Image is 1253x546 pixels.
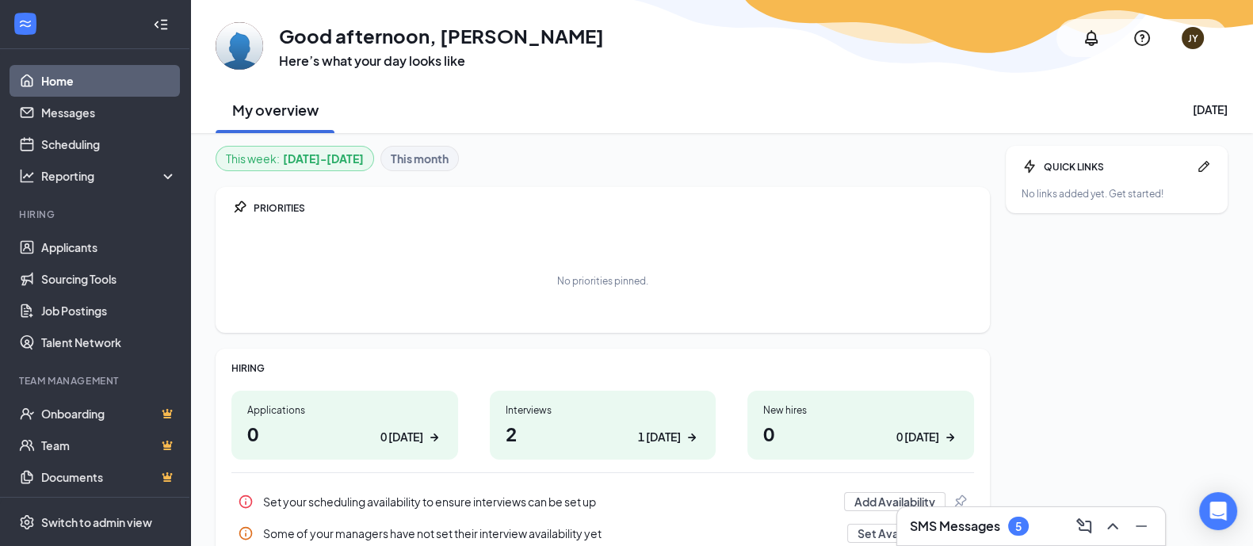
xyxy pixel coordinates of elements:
div: JY [1188,32,1198,45]
a: TeamCrown [41,430,177,461]
a: Job Postings [41,295,177,326]
h2: My overview [232,100,319,120]
svg: ChevronUp [1103,517,1122,536]
h1: Good afternoon, [PERSON_NAME] [279,22,604,49]
svg: ComposeMessage [1075,517,1094,536]
svg: Pin [231,200,247,216]
div: Open Intercom Messenger [1199,492,1237,530]
h1: 0 [247,420,442,447]
a: OnboardingCrown [41,398,177,430]
a: Sourcing Tools [41,263,177,295]
svg: Pen [1196,158,1212,174]
svg: QuestionInfo [1133,29,1152,48]
svg: ArrowRight [684,430,700,445]
div: Reporting [41,168,178,184]
div: HIRING [231,361,974,375]
b: [DATE] - [DATE] [283,150,364,167]
div: 0 [DATE] [896,429,939,445]
div: Hiring [19,208,174,221]
div: Interviews [506,403,701,417]
svg: Info [238,494,254,510]
svg: ArrowRight [942,430,958,445]
svg: WorkstreamLogo [17,16,33,32]
div: No priorities pinned. [557,274,648,288]
div: 5 [1015,520,1022,533]
div: Team Management [19,374,174,388]
a: Talent Network [41,326,177,358]
div: Applications [247,403,442,417]
h1: 0 [763,420,958,447]
a: Messages [41,97,177,128]
button: Add Availability [844,492,945,511]
svg: Minimize [1132,517,1151,536]
a: Applicants [41,231,177,263]
a: New hires00 [DATE]ArrowRight [747,391,974,460]
div: No links added yet. Get started! [1022,187,1212,200]
a: Scheduling [41,128,177,160]
a: Home [41,65,177,97]
b: This month [391,150,449,167]
button: Minimize [1127,514,1152,539]
div: Set your scheduling availability to ensure interviews can be set up [231,486,974,517]
svg: Bolt [1022,158,1037,174]
svg: Analysis [19,168,35,184]
h3: SMS Messages [910,517,1000,535]
div: Switch to admin view [41,514,152,530]
img: Justin Young [216,22,263,70]
a: InfoSet your scheduling availability to ensure interviews can be set upAdd AvailabilityPin [231,486,974,517]
svg: ArrowRight [426,430,442,445]
div: New hires [763,403,958,417]
a: Interviews21 [DATE]ArrowRight [490,391,716,460]
div: 1 [DATE] [638,429,681,445]
svg: Info [238,525,254,541]
a: Applications00 [DATE]ArrowRight [231,391,458,460]
button: ComposeMessage [1070,514,1095,539]
svg: Collapse [153,17,169,32]
a: DocumentsCrown [41,461,177,493]
a: SurveysCrown [41,493,177,525]
div: [DATE] [1193,101,1228,117]
div: Some of your managers have not set their interview availability yet [263,525,838,541]
div: Set your scheduling availability to ensure interviews can be set up [263,494,835,510]
button: Set Availability [847,524,945,543]
div: This week : [226,150,364,167]
h3: Here’s what your day looks like [279,52,604,70]
div: 0 [DATE] [380,429,423,445]
svg: Pin [952,494,968,510]
div: PRIORITIES [254,201,974,215]
svg: Notifications [1082,29,1101,48]
div: QUICK LINKS [1044,160,1190,174]
h1: 2 [506,420,701,447]
button: ChevronUp [1098,514,1124,539]
svg: Settings [19,514,35,530]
